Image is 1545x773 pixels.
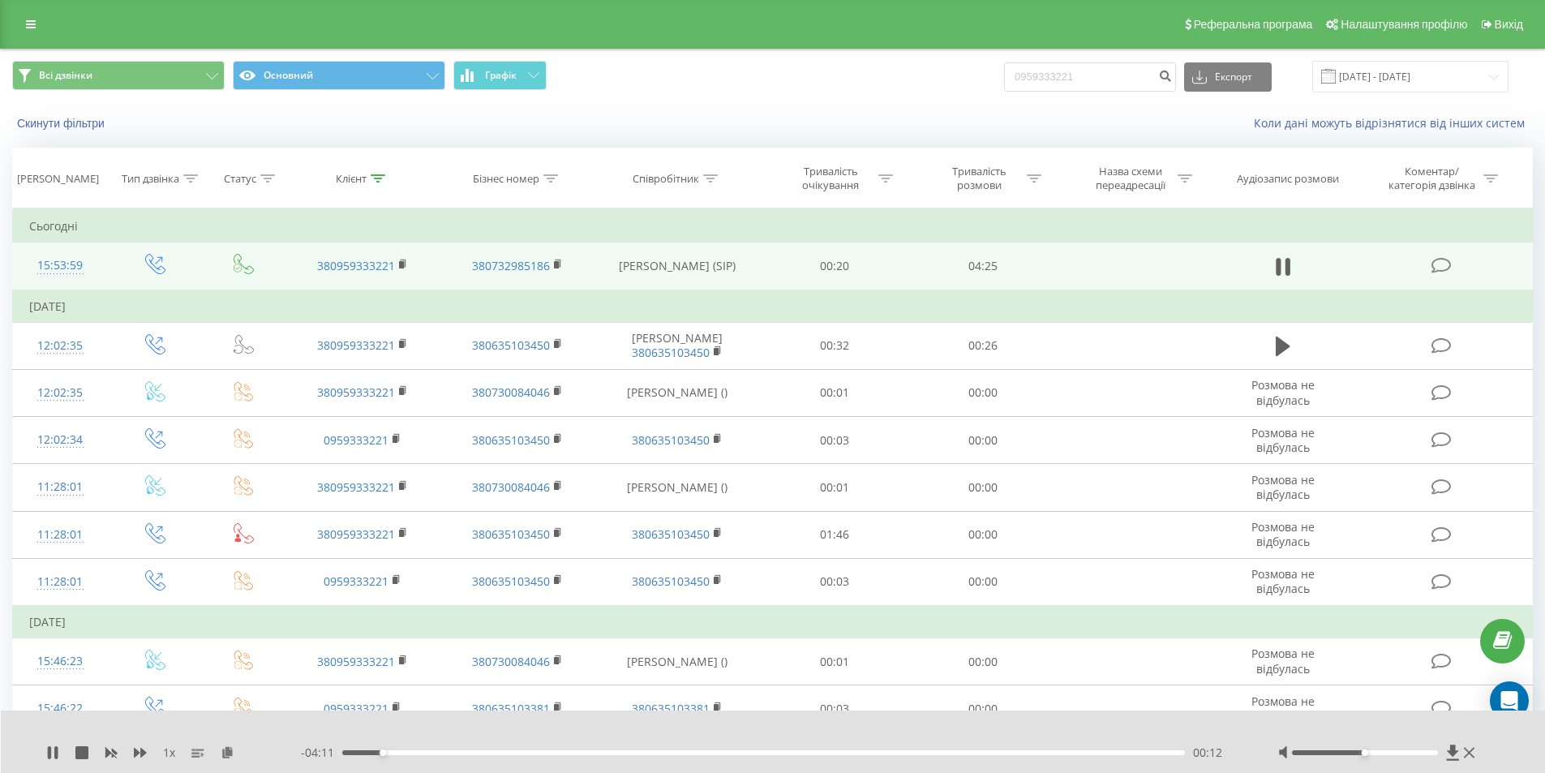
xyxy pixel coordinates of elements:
[909,511,1058,558] td: 00:00
[633,172,699,186] div: Співробітник
[1251,425,1315,455] span: Розмова не відбулась
[12,116,113,131] button: Скинути фільтри
[632,573,710,589] a: 380635103450
[1254,115,1533,131] a: Коли дані можуть відрізнятися вiд інших систем
[1251,566,1315,596] span: Розмова не відбулась
[788,165,874,192] div: Тривалість очікування
[29,646,92,677] div: 15:46:23
[594,243,761,290] td: [PERSON_NAME] (SIP)
[909,322,1058,369] td: 00:26
[1341,18,1467,31] span: Налаштування профілю
[936,165,1023,192] div: Тривалість розмови
[29,519,92,551] div: 11:28:01
[317,337,395,353] a: 380959333221
[472,432,550,448] a: 380635103450
[761,638,909,685] td: 00:01
[317,384,395,400] a: 380959333221
[472,526,550,542] a: 380635103450
[761,464,909,511] td: 00:01
[163,745,175,761] span: 1 x
[29,377,92,409] div: 12:02:35
[1237,172,1339,186] div: Аудіозапис розмови
[1184,62,1272,92] button: Експорт
[594,369,761,416] td: [PERSON_NAME] ()
[761,243,909,290] td: 00:20
[472,337,550,353] a: 380635103450
[909,464,1058,511] td: 00:00
[761,511,909,558] td: 01:46
[29,424,92,456] div: 12:02:34
[13,290,1533,323] td: [DATE]
[472,258,550,273] a: 380732985186
[594,638,761,685] td: [PERSON_NAME] ()
[761,417,909,464] td: 00:03
[17,172,99,186] div: [PERSON_NAME]
[909,638,1058,685] td: 00:00
[380,749,386,756] div: Accessibility label
[1251,472,1315,502] span: Розмова не відбулась
[1193,745,1222,761] span: 00:12
[909,558,1058,606] td: 00:00
[122,172,179,186] div: Тип дзвінка
[233,61,445,90] button: Основний
[473,172,539,186] div: Бізнес номер
[472,573,550,589] a: 380635103450
[12,61,225,90] button: Всі дзвінки
[317,258,395,273] a: 380959333221
[317,479,395,495] a: 380959333221
[29,693,92,724] div: 15:46:22
[594,322,761,369] td: [PERSON_NAME]
[317,654,395,669] a: 380959333221
[594,464,761,511] td: [PERSON_NAME] ()
[761,558,909,606] td: 00:03
[909,369,1058,416] td: 00:00
[1251,377,1315,407] span: Розмова не відбулась
[1251,694,1315,724] span: Розмова не відбулась
[1087,165,1174,192] div: Назва схеми переадресації
[453,61,547,90] button: Графік
[29,330,92,362] div: 12:02:35
[909,243,1058,290] td: 04:25
[909,417,1058,464] td: 00:00
[761,322,909,369] td: 00:32
[324,432,388,448] a: 0959333221
[301,745,342,761] span: - 04:11
[1004,62,1176,92] input: Пошук за номером
[472,479,550,495] a: 380730084046
[13,210,1533,243] td: Сьогодні
[632,701,710,716] a: 380635103381
[317,526,395,542] a: 380959333221
[324,573,388,589] a: 0959333221
[472,701,550,716] a: 380635103381
[29,250,92,281] div: 15:53:59
[472,654,550,669] a: 380730084046
[224,172,256,186] div: Статус
[472,384,550,400] a: 380730084046
[761,685,909,732] td: 00:03
[336,172,367,186] div: Клієнт
[632,432,710,448] a: 380635103450
[1490,681,1529,720] div: Open Intercom Messenger
[761,369,909,416] td: 00:01
[485,70,517,81] span: Графік
[29,471,92,503] div: 11:28:01
[632,345,710,360] a: 380635103450
[1194,18,1313,31] span: Реферальна програма
[1251,646,1315,676] span: Розмова не відбулась
[39,69,92,82] span: Всі дзвінки
[1384,165,1479,192] div: Коментар/категорія дзвінка
[13,606,1533,638] td: [DATE]
[1251,519,1315,549] span: Розмова не відбулась
[324,701,388,716] a: 0959333221
[632,526,710,542] a: 380635103450
[909,685,1058,732] td: 00:00
[29,566,92,598] div: 11:28:01
[1495,18,1523,31] span: Вихід
[1362,749,1368,756] div: Accessibility label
